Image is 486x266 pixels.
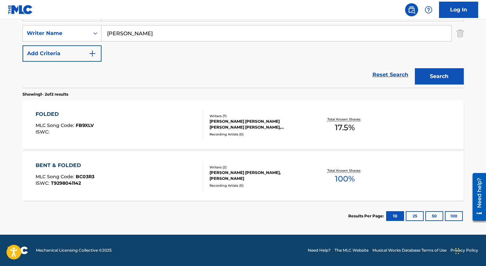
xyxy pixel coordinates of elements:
iframe: Resource Center [468,171,486,223]
span: MLC Song Code : [36,174,76,180]
a: FOLDEDMLC Song Code:FB9XLVISWC:Writers (7)[PERSON_NAME] [PERSON_NAME] [PERSON_NAME] [PERSON_NAME]... [23,101,464,149]
img: logo [8,246,28,254]
div: FOLDED [36,110,94,118]
button: 100 [445,211,463,221]
img: 9d2ae6d4665cec9f34b9.svg [88,50,96,57]
a: Musical Works Database Terms of Use [372,247,447,253]
div: Recording Artists ( 0 ) [210,183,308,188]
p: Total Known Shares: [327,117,362,122]
a: BENT & FOLDEDMLC Song Code:BC03R3ISWC:T9298041142Writers (2)[PERSON_NAME] [PERSON_NAME], [PERSON_... [23,152,464,201]
form: Search Form [23,5,464,88]
button: 10 [386,211,404,221]
p: Showing 1 - 2 of 2 results [23,91,68,97]
span: MLC Song Code : [36,122,76,128]
button: Add Criteria [23,45,102,62]
span: FB9XLV [76,122,94,128]
span: ISWC : [36,129,51,135]
span: 100 % [335,173,355,185]
div: [PERSON_NAME] [PERSON_NAME] [PERSON_NAME] [PERSON_NAME], [PERSON_NAME], [PERSON_NAME], [PERSON_NA... [210,118,308,130]
button: 50 [425,211,443,221]
div: BENT & FOLDED [36,162,94,169]
a: Reset Search [369,68,412,82]
div: Recording Artists ( 0 ) [210,132,308,137]
div: Help [422,3,435,16]
span: Mechanical Licensing Collective © 2025 [36,247,112,253]
div: [PERSON_NAME] [PERSON_NAME], [PERSON_NAME] [210,170,308,181]
p: Total Known Shares: [327,168,362,173]
iframe: Chat Widget [453,235,486,266]
button: Search [415,68,464,85]
p: Results Per Page: [348,213,385,219]
span: BC03R3 [76,174,94,180]
a: The MLC Website [335,247,368,253]
div: Writers ( 2 ) [210,165,308,170]
div: Drag [455,241,459,261]
img: MLC Logo [8,5,33,14]
a: Log In [439,2,478,18]
a: Need Help? [308,247,331,253]
button: 25 [406,211,424,221]
img: search [408,6,415,14]
div: Writer Name [27,29,86,37]
span: T9298041142 [51,180,81,186]
img: help [425,6,432,14]
img: Delete Criterion [457,25,464,41]
span: 17.5 % [335,122,355,133]
a: Privacy Policy [450,247,478,253]
div: Writers ( 7 ) [210,114,308,118]
span: ISWC : [36,180,51,186]
a: Public Search [405,3,418,16]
